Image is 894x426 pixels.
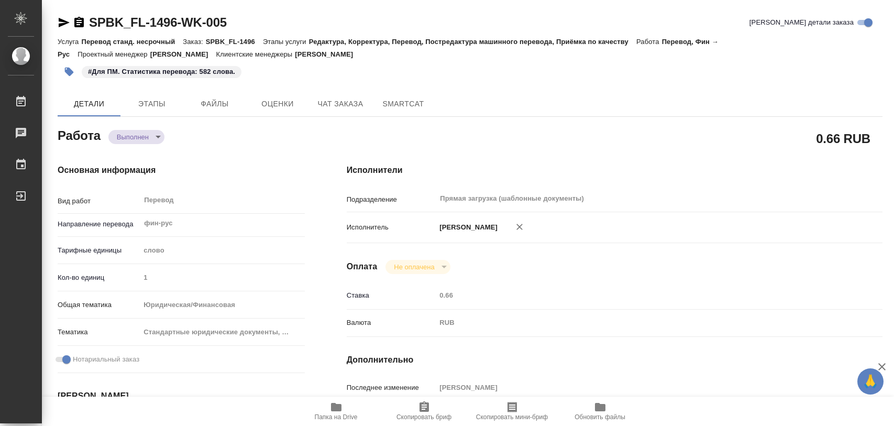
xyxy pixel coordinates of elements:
span: Для ПМ. Статистика перевода: 582 слова. [81,67,242,75]
h4: Оплата [347,260,378,273]
span: Чат заказа [315,97,366,111]
span: Папка на Drive [315,413,358,421]
h4: [PERSON_NAME] [58,390,305,402]
p: Валюта [347,318,436,328]
div: Выполнен [108,130,164,144]
p: [PERSON_NAME] [295,50,361,58]
p: #Для ПМ. Статистика перевода: 582 слова. [88,67,235,77]
p: Заказ: [183,38,205,46]
button: Обновить файлы [556,397,644,426]
button: Добавить тэг [58,60,81,83]
span: [PERSON_NAME] детали заказа [749,17,854,28]
div: Выполнен [385,260,450,274]
span: Детали [64,97,114,111]
span: Этапы [127,97,177,111]
input: Пустое поле [436,288,837,303]
div: Стандартные юридические документы, договоры, уставы [140,323,304,341]
p: Проектный менеджер [78,50,150,58]
h2: 0.66 RUB [816,129,870,147]
span: Оценки [252,97,303,111]
div: RUB [436,314,837,332]
button: Скопировать мини-бриф [468,397,556,426]
p: Этапы услуги [263,38,309,46]
span: Скопировать мини-бриф [476,413,548,421]
button: Выполнен [114,133,152,141]
p: Услуга [58,38,81,46]
p: Подразделение [347,194,436,205]
p: Общая тематика [58,300,140,310]
span: Скопировать бриф [396,413,451,421]
h2: Работа [58,125,101,144]
h4: Дополнительно [347,354,882,366]
div: Юридическая/Финансовая [140,296,304,314]
button: Скопировать ссылку для ЯМессенджера [58,16,70,29]
button: 🙏 [857,368,884,395]
p: Направление перевода [58,219,140,230]
p: Ставка [347,290,436,301]
span: Файлы [190,97,240,111]
p: Тематика [58,327,140,337]
p: Вид работ [58,196,140,206]
span: Нотариальный заказ [73,354,139,365]
button: Папка на Drive [292,397,380,426]
h4: Исполнители [347,164,882,177]
p: Клиентские менеджеры [216,50,295,58]
p: Исполнитель [347,222,436,233]
p: Тарифные единицы [58,245,140,256]
input: Пустое поле [140,270,304,285]
p: Перевод станд. несрочный [81,38,183,46]
button: Скопировать бриф [380,397,468,426]
h4: Основная информация [58,164,305,177]
p: SPBK_FL-1496 [206,38,263,46]
span: SmartCat [378,97,428,111]
p: Редактура, Корректура, Перевод, Постредактура машинного перевода, Приёмка по качеству [309,38,636,46]
button: Скопировать ссылку [73,16,85,29]
div: слово [140,242,304,259]
a: SPBK_FL-1496-WK-005 [89,15,227,29]
input: Пустое поле [436,380,837,395]
span: Обновить файлы [575,413,625,421]
p: [PERSON_NAME] [150,50,216,58]
button: Не оплачена [391,263,437,271]
p: Кол-во единиц [58,272,140,283]
button: Удалить исполнителя [508,215,531,238]
span: 🙏 [862,370,879,392]
p: Последнее изменение [347,383,436,393]
p: [PERSON_NAME] [436,222,498,233]
p: Работа [636,38,662,46]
